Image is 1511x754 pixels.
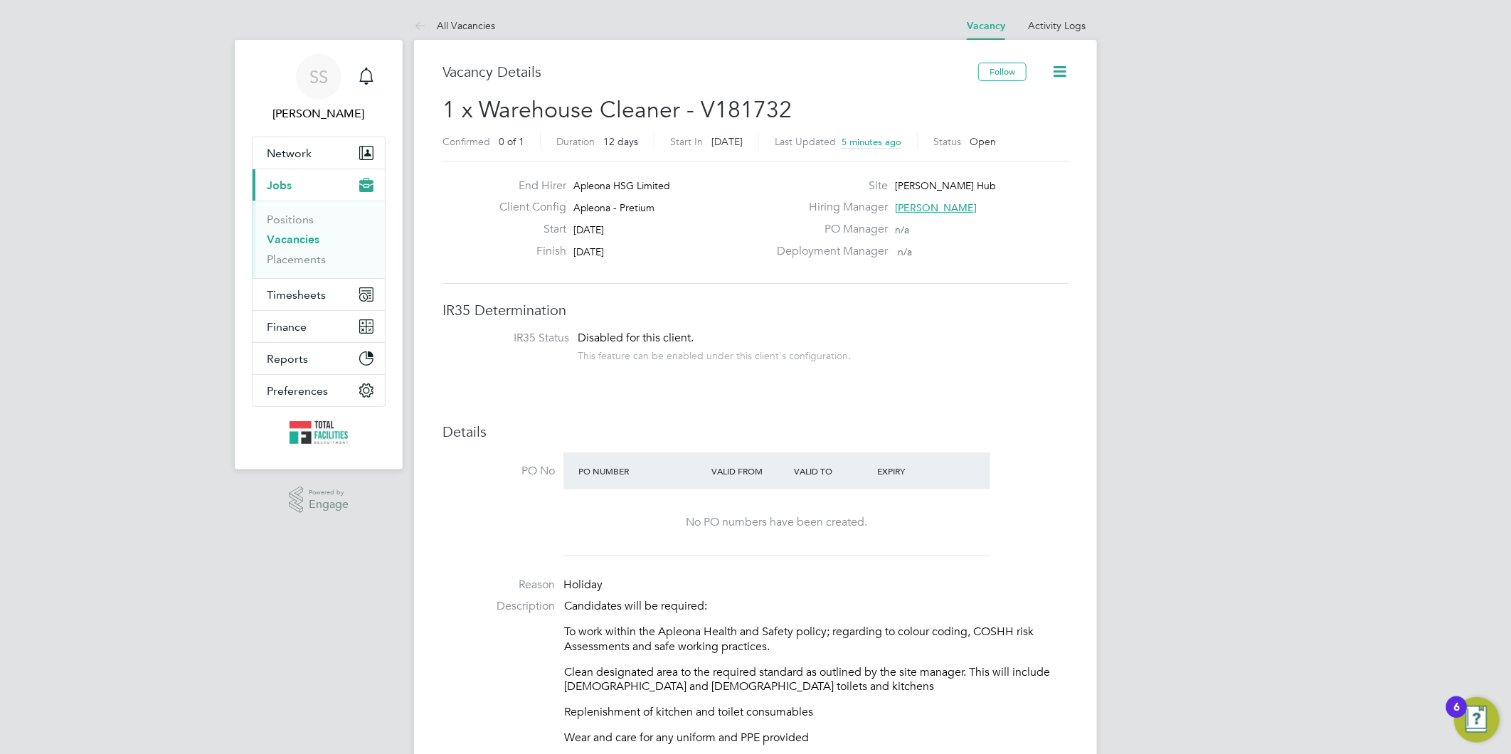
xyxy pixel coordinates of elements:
span: Apleona HSG Limited [573,179,671,192]
button: Follow [978,63,1027,81]
img: tfrecruitment-logo-retina.png [290,421,348,444]
label: End Hirer [488,179,566,193]
span: [DATE] [573,245,605,258]
label: Description [442,599,555,614]
p: To work within the Apleona Health and Safety policy; regarding to colour coding, COSHH risk Asses... [564,625,1069,654]
p: Wear and care for any uniform and PPE provided [564,731,1069,745]
button: Finance [253,311,385,342]
span: Jobs [267,179,292,192]
span: Sam Skinner [252,105,386,122]
span: n/a [898,245,912,258]
h3: IR35 Determination [442,301,1069,319]
button: Timesheets [253,279,385,310]
span: Reports [267,352,308,366]
a: Powered byEngage [289,487,349,514]
span: Disabled for this client. [578,331,694,345]
span: SS [309,68,328,86]
label: Last Updated [775,135,836,148]
label: Client Config [488,200,566,215]
span: Timesheets [267,288,326,302]
span: [DATE] [573,223,605,236]
a: Activity Logs [1028,19,1086,32]
label: Start In [670,135,703,148]
div: No PO numbers have been created. [578,515,976,530]
label: IR35 Status [457,331,569,346]
div: 6 [1453,707,1460,726]
span: 1 x Warehouse Cleaner - V181732 [442,96,792,124]
a: All Vacancies [414,19,495,32]
button: Jobs [253,169,385,201]
label: Deployment Manager [768,244,888,259]
span: 5 minutes ago [842,136,901,148]
div: Valid From [708,458,791,484]
div: This feature can be enabled under this client's configuration. [578,346,851,362]
a: Go to home page [252,421,386,444]
label: Hiring Manager [768,200,888,215]
label: Confirmed [442,135,490,148]
span: 0 of 1 [499,135,524,148]
span: [PERSON_NAME] [895,201,977,214]
button: Network [253,137,385,169]
div: Valid To [791,458,874,484]
a: Positions [267,213,314,226]
span: n/a [895,223,909,236]
span: 12 days [603,135,638,148]
span: Holiday [563,578,603,592]
a: Vacancies [267,233,319,246]
div: Jobs [253,201,385,278]
div: PO Number [575,458,708,484]
label: PO Manager [768,222,888,237]
label: Duration [556,135,595,148]
span: [DATE] [711,135,743,148]
label: Site [768,179,888,193]
h3: Details [442,423,1069,441]
nav: Main navigation [235,40,403,469]
label: Finish [488,244,566,259]
label: PO No [442,464,555,479]
a: Vacancy [967,20,1005,32]
span: Powered by [309,487,349,499]
span: Engage [309,499,349,511]
p: Clean designated area to the required standard as outlined by the site manager. This will include... [564,665,1069,695]
p: Candidates will be required: [564,599,1069,614]
p: Replenishment of kitchen and toilet consumables [564,705,1069,720]
a: Placements [267,253,326,266]
button: Reports [253,343,385,374]
span: Apleona - Pretium [573,201,655,214]
span: Network [267,147,312,160]
span: Preferences [267,384,328,398]
button: Open Resource Center, 6 new notifications [1454,697,1500,743]
span: [PERSON_NAME] Hub [895,179,996,192]
button: Preferences [253,375,385,406]
span: Open [970,135,996,148]
div: Expiry [874,458,957,484]
span: Finance [267,320,307,334]
label: Reason [442,578,555,593]
a: SS[PERSON_NAME] [252,54,386,122]
label: Status [933,135,961,148]
label: Start [488,222,566,237]
h3: Vacancy Details [442,63,978,81]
